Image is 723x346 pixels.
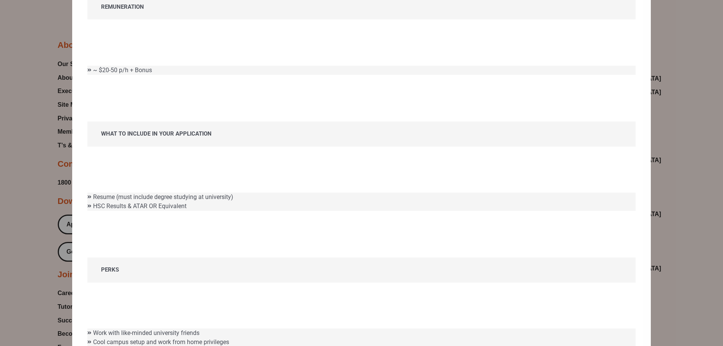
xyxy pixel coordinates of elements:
li: Work with like-minded university friends [87,329,635,338]
li: ~ $20-50 p/h + Bonus [87,66,635,75]
iframe: Chat Widget [685,310,723,346]
li: Resume (must include degree studying at university) [87,193,635,202]
strong: PERKS [101,266,119,273]
li: HSC Results & ATAR OR Equivalent [87,202,635,211]
strong: REMUNERATION [101,3,144,10]
strong: WHAT TO INCLUDE IN YOUR APPLICATION [101,130,212,137]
